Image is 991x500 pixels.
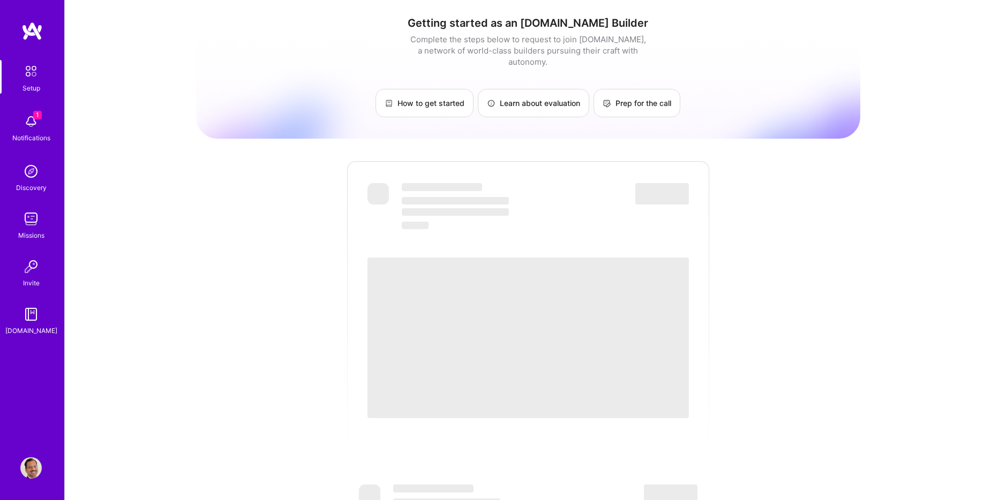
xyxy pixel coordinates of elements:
[20,457,42,479] img: User Avatar
[22,82,40,94] div: Setup
[20,60,42,82] img: setup
[402,208,509,216] span: ‌
[20,208,42,230] img: teamwork
[33,111,42,119] span: 1
[402,183,482,191] span: ‌
[20,256,42,277] img: Invite
[20,304,42,325] img: guide book
[18,230,44,241] div: Missions
[603,99,611,108] img: Prep for the call
[12,132,50,143] div: Notifications
[376,89,474,117] a: How to get started
[402,222,429,229] span: ‌
[21,21,43,41] img: logo
[196,17,860,29] h1: Getting started as an [DOMAIN_NAME] Builder
[478,89,589,117] a: Learn about evaluation
[23,277,40,289] div: Invite
[367,257,689,418] span: ‌
[594,89,680,117] a: Prep for the call
[635,183,689,204] span: ‌
[20,161,42,182] img: discovery
[5,325,57,336] div: [DOMAIN_NAME]
[385,99,393,108] img: How to get started
[18,457,44,479] a: User Avatar
[16,182,47,193] div: Discovery
[402,197,509,204] span: ‌
[408,34,649,67] div: Complete the steps below to request to join [DOMAIN_NAME], a network of world-class builders purs...
[393,484,474,493] span: ‌
[487,99,495,108] img: Learn about evaluation
[367,183,389,204] span: ‌
[20,111,42,132] img: bell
